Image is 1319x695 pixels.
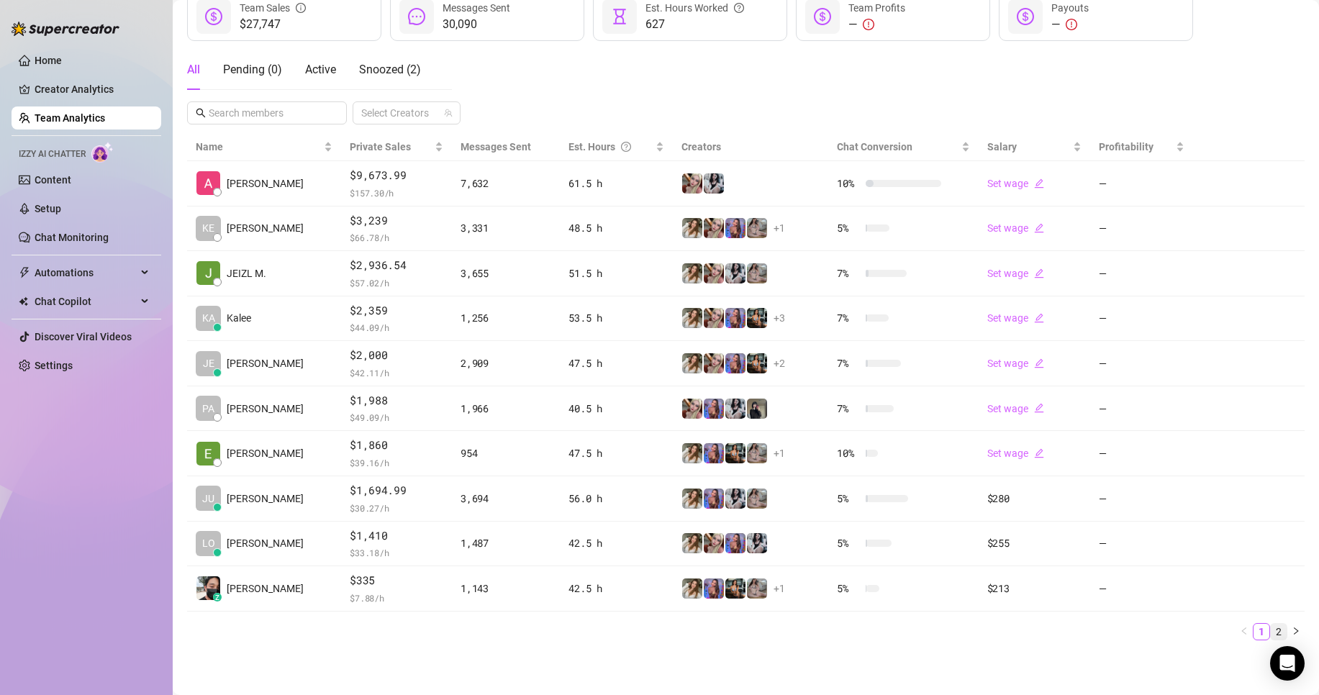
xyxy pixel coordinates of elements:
a: Setup [35,203,61,214]
img: Paige [682,353,702,373]
span: [PERSON_NAME] [227,355,304,371]
div: 954 [461,445,551,461]
td: — [1090,522,1193,567]
span: Private Sales [350,141,411,153]
img: Ava [725,578,745,599]
span: KA [202,310,215,326]
div: 61.5 h [568,176,663,191]
img: Anna [747,399,767,419]
a: Set wageedit [987,312,1044,324]
a: Discover Viral Videos [35,331,132,342]
img: Paige [682,263,702,283]
span: question-circle [621,139,631,155]
li: 2 [1270,623,1287,640]
span: 7 % [837,265,860,281]
span: Izzy AI Chatter [19,147,86,161]
span: $27,747 [240,16,306,33]
span: 10 % [837,176,860,191]
button: left [1236,623,1253,640]
a: Set wageedit [987,222,1044,234]
a: Set wageedit [987,358,1044,369]
img: Ava [747,308,767,328]
span: edit [1034,313,1044,323]
span: $2,359 [350,302,443,319]
div: 1,256 [461,310,551,326]
span: Team Profits [848,2,905,14]
div: 3,694 [461,491,551,507]
span: Automations [35,261,137,284]
span: exclamation-circle [863,19,874,30]
img: Sadie [704,173,724,194]
div: Open Intercom Messenger [1270,646,1305,681]
span: Chat Conversion [837,141,912,153]
img: Sadie [747,533,767,553]
span: Name [196,139,321,155]
div: z [213,593,222,601]
img: Ava [747,353,767,373]
img: Paige [682,218,702,238]
img: Daisy [747,263,767,283]
img: Anna [704,308,724,328]
img: Ava [725,308,745,328]
span: 10 % [837,445,860,461]
li: 1 [1253,623,1270,640]
span: Snoozed ( 2 ) [359,63,421,76]
span: $ 49.09 /h [350,410,443,424]
span: 627 [645,16,744,33]
span: team [444,109,453,117]
span: Active [305,63,336,76]
a: Set wageedit [987,178,1044,189]
span: JE [203,355,214,371]
span: $9,673.99 [350,167,443,184]
span: dollar-circle [205,8,222,25]
span: Salary [987,141,1017,153]
div: 51.5 h [568,265,663,281]
th: Name [187,133,341,161]
a: Creator Analytics [35,78,150,101]
span: + 2 [774,355,785,371]
div: 3,331 [461,220,551,236]
img: Alexicon Ortiag… [196,171,220,195]
div: Est. Hours [568,139,652,155]
span: edit [1034,268,1044,278]
a: Set wageedit [987,403,1044,414]
div: All [187,61,200,78]
span: dollar-circle [1017,8,1034,25]
img: Anna [682,173,702,194]
td: — [1090,386,1193,432]
span: [PERSON_NAME] [227,401,304,417]
span: 5 % [837,535,860,551]
img: Anna [682,399,702,419]
img: Daisy [747,578,767,599]
td: — [1090,296,1193,342]
img: john kenneth sa… [196,576,220,600]
span: [PERSON_NAME] [227,176,304,191]
span: 7 % [837,401,860,417]
span: KE [202,220,214,236]
span: 5 % [837,220,860,236]
div: 1,143 [461,581,551,596]
span: Payouts [1051,2,1089,14]
td: — [1090,566,1193,612]
span: message [408,8,425,25]
img: Sadie [725,489,745,509]
span: $ 7.88 /h [350,591,443,605]
div: 42.5 h [568,581,663,596]
img: JEIZL MALLARI [196,261,220,285]
img: Paige [682,443,702,463]
span: [PERSON_NAME] [227,445,304,461]
div: $280 [987,491,1082,507]
span: edit [1034,223,1044,233]
a: Home [35,55,62,66]
span: $ 30.27 /h [350,501,443,515]
span: right [1292,627,1300,635]
td: — [1090,161,1193,206]
div: 48.5 h [568,220,663,236]
td: — [1090,251,1193,296]
div: $255 [987,535,1082,551]
a: 1 [1254,624,1269,640]
span: LO [202,535,215,551]
input: Search members [209,105,327,121]
span: $2,000 [350,347,443,364]
span: exclamation-circle [1066,19,1077,30]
